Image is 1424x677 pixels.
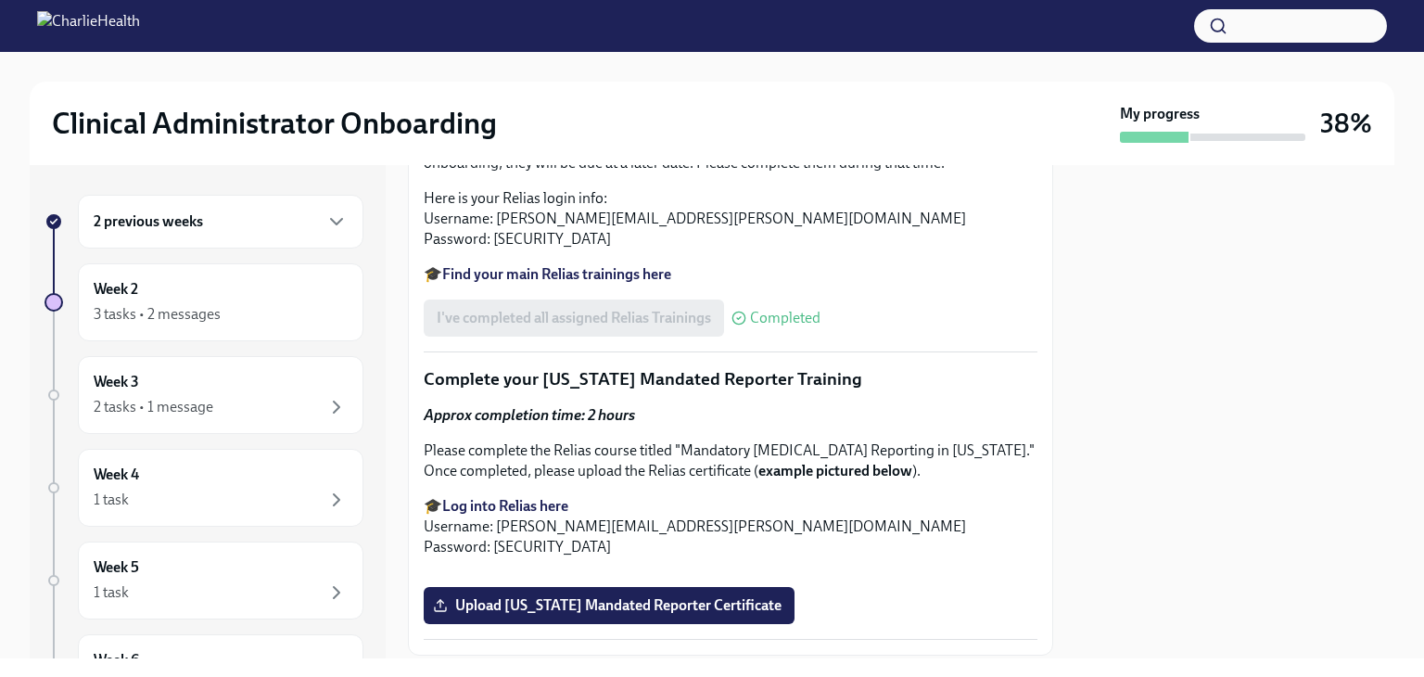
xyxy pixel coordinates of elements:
h6: Week 3 [94,372,139,392]
div: 3 tasks • 2 messages [94,304,221,325]
label: Upload [US_STATE] Mandated Reporter Certificate [424,587,795,624]
a: Week 41 task [44,449,363,527]
h3: 38% [1320,107,1372,140]
a: Find your main Relias trainings here [442,265,671,283]
strong: Approx completion time: 2 hours [424,406,635,424]
a: Log into Relias here [442,497,568,515]
p: Please complete the Relias course titled "Mandatory [MEDICAL_DATA] Reporting in [US_STATE]." Once... [424,441,1037,481]
p: Complete your [US_STATE] Mandated Reporter Training [424,367,1037,391]
a: Week 51 task [44,542,363,620]
p: Here is your Relias login info: Username: [PERSON_NAME][EMAIL_ADDRESS][PERSON_NAME][DOMAIN_NAME] ... [424,188,1037,249]
h6: Week 4 [94,465,139,485]
h6: Week 6 [94,650,139,671]
h6: Week 2 [94,279,138,300]
strong: example pictured below [758,462,912,479]
h6: Week 5 [94,557,139,578]
strong: My progress [1120,104,1200,124]
span: Upload [US_STATE] Mandated Reporter Certificate [437,596,782,615]
div: 1 task [94,490,129,510]
h6: 2 previous weeks [94,211,203,232]
a: Week 32 tasks • 1 message [44,356,363,434]
p: 🎓 Username: [PERSON_NAME][EMAIL_ADDRESS][PERSON_NAME][DOMAIN_NAME] Password: [SECURITY_DATA] [424,496,1037,557]
a: Week 23 tasks • 2 messages [44,263,363,341]
div: 2 tasks • 1 message [94,397,213,417]
span: Completed [750,311,820,326]
div: 1 task [94,582,129,603]
img: CharlieHealth [37,11,140,41]
h2: Clinical Administrator Onboarding [52,105,497,142]
p: 🎓 [424,264,1037,285]
div: 2 previous weeks [78,195,363,249]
